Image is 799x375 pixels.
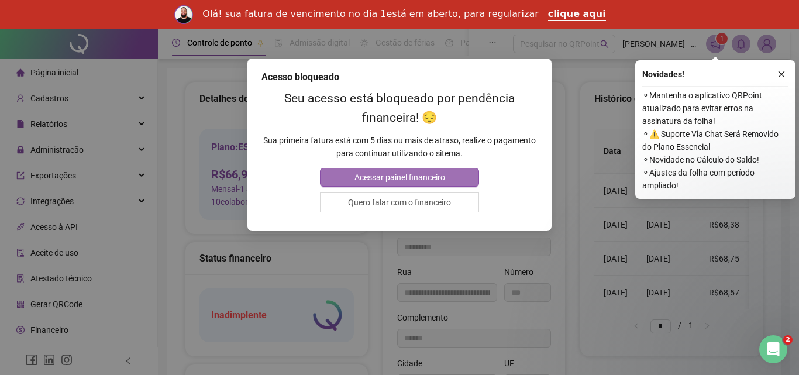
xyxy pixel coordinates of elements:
a: clique aqui [548,8,606,21]
button: Quero falar com o financeiro [320,192,478,212]
div: Olá! sua fatura de vencimento no dia 1está em aberto, para regularizar [202,8,539,20]
span: ⚬ Mantenha o aplicativo QRPoint atualizado para evitar erros na assinatura da folha! [642,89,788,128]
span: Acessar painel financeiro [354,171,445,184]
span: close [777,70,786,78]
p: Sua primeira fatura está com 5 dias ou mais de atraso, realize o pagamento para continuar utiliza... [261,134,538,160]
span: Novidades ! [642,68,684,81]
img: Profile image for Rodolfo [174,5,193,24]
button: Acessar painel financeiro [320,168,478,187]
span: ⚬ Ajustes da folha com período ampliado! [642,166,788,192]
span: ⚬ Novidade no Cálculo do Saldo! [642,153,788,166]
h2: Seu acesso está bloqueado por pendência financeira! 😔 [261,89,538,128]
span: ⚬ ⚠️ Suporte Via Chat Será Removido do Plano Essencial [642,128,788,153]
iframe: Intercom live chat [759,335,787,363]
span: 2 [783,335,793,345]
div: Acesso bloqueado [261,70,538,84]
